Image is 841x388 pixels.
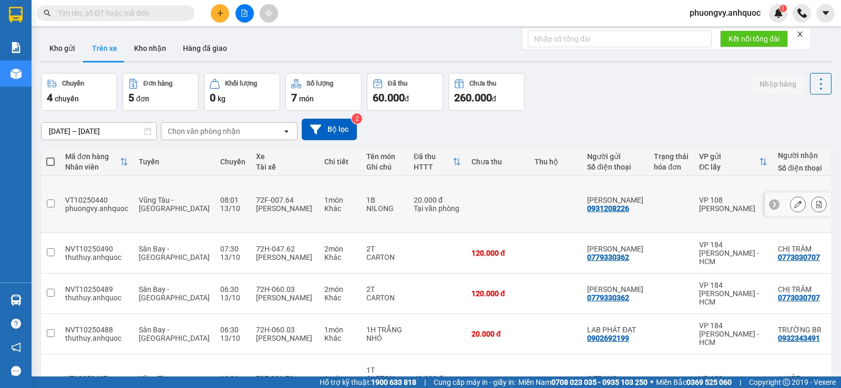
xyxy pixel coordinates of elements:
[587,334,629,342] div: 0902692199
[11,68,22,79] img: warehouse-icon
[373,91,405,104] span: 60.000
[366,163,403,171] div: Ghi chú
[41,36,84,61] button: Kho gửi
[587,374,643,383] div: C TRANG
[220,285,245,293] div: 06:30
[783,379,790,386] span: copyright
[220,158,245,166] div: Chuyến
[211,4,229,23] button: plus
[790,196,806,212] div: Sửa đơn hàng
[139,285,210,302] span: Sân Bay - [GEOGRAPHIC_DATA]
[654,152,689,161] div: Trạng thái
[306,80,333,87] div: Số lượng
[320,376,416,388] span: Hỗ trợ kỹ thuật:
[821,8,830,18] span: caret-down
[448,73,525,111] button: Chưa thu260.000đ
[587,204,629,213] div: 0931208226
[352,113,362,124] sup: 2
[324,158,356,166] div: Chi tiết
[324,334,356,342] div: Khác
[265,9,272,17] span: aim
[654,163,689,171] div: hóa đơn
[694,148,773,176] th: Toggle SortBy
[699,240,767,266] div: VP 184 [PERSON_NAME] - HCM
[778,334,820,342] div: 0932343491
[291,91,297,104] span: 7
[414,196,461,204] div: 20.000 đ
[720,30,788,47] button: Kết nối tổng đài
[778,253,820,261] div: 0773030707
[256,285,314,293] div: 72H-060.03
[587,326,643,334] div: LAB PHÁT ĐẠT
[778,285,825,293] div: CHỊ TRÂM
[256,374,314,383] div: 72F-001.70
[699,196,767,213] div: VP 108 [PERSON_NAME]
[11,319,21,329] span: question-circle
[781,5,785,12] span: 1
[434,376,516,388] span: Cung cấp máy in - giấy in:
[11,366,21,376] span: message
[324,374,356,383] div: 1 món
[235,4,254,23] button: file-add
[816,4,835,23] button: caret-down
[366,326,403,342] div: 1H TRẮNG NHỎ
[285,73,362,111] button: Số lượng7món
[256,293,314,302] div: [PERSON_NAME]
[220,245,245,253] div: 07:30
[699,163,759,171] div: ĐC lấy
[65,253,128,261] div: thuthuy.anhquoc
[220,204,245,213] div: 13/10
[65,334,128,342] div: thuthuy.anhquoc
[492,95,496,103] span: đ
[650,380,653,384] span: ⚪️
[126,36,175,61] button: Kho nhận
[65,196,128,204] div: VT10250440
[587,196,643,204] div: C HUYỀN
[217,9,224,17] span: plus
[371,378,416,386] strong: 1900 633 818
[139,326,210,342] span: Sân Bay - [GEOGRAPHIC_DATA]
[302,119,357,140] button: Bộ lọc
[324,196,356,204] div: 1 món
[471,158,524,166] div: Chưa thu
[65,285,128,293] div: NVT10250489
[454,91,492,104] span: 260.000
[220,253,245,261] div: 13/10
[471,289,524,298] div: 120.000 đ
[220,326,245,334] div: 06:30
[168,126,240,137] div: Chọn văn phòng nhận
[220,374,245,383] div: 12:01
[218,95,225,103] span: kg
[414,374,461,383] div: 40.000 đ
[780,5,787,12] sup: 1
[778,164,825,172] div: Số điện thoại
[774,8,783,18] img: icon-new-feature
[65,293,128,302] div: thuthuy.anhquoc
[220,196,245,204] div: 08:01
[518,376,648,388] span: Miền Nam
[686,378,732,386] strong: 0369 525 060
[256,253,314,261] div: [PERSON_NAME]
[9,7,23,23] img: logo-vxr
[210,91,216,104] span: 0
[256,152,314,161] div: Xe
[778,326,825,334] div: TRƯỜNG BR
[324,253,356,261] div: Khác
[11,42,22,53] img: solution-icon
[65,204,128,213] div: phuongvy.anhquoc
[256,204,314,213] div: [PERSON_NAME]
[587,163,643,171] div: Số điện thoại
[175,36,235,61] button: Hàng đã giao
[587,253,629,261] div: 0779330362
[797,8,807,18] img: phone-icon
[139,158,210,166] div: Tuyến
[256,163,314,171] div: Tài xế
[128,91,134,104] span: 5
[699,281,767,306] div: VP 184 [PERSON_NAME] - HCM
[225,80,257,87] div: Khối lượng
[366,196,403,213] div: 1B NILONG
[84,36,126,61] button: Trên xe
[414,152,453,161] div: Đã thu
[256,334,314,342] div: [PERSON_NAME]
[469,80,496,87] div: Chưa thu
